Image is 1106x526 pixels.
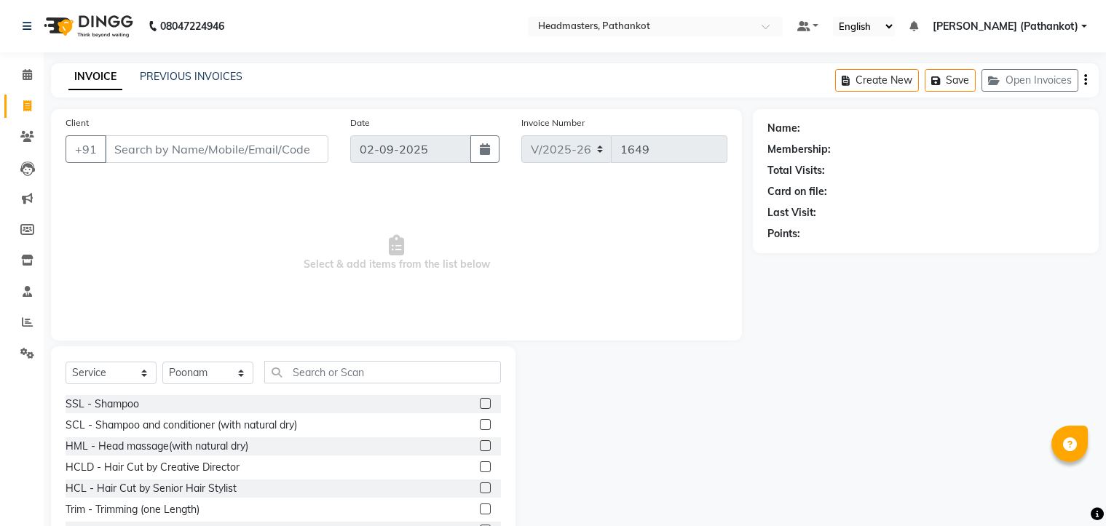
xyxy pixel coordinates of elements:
div: SSL - Shampoo [66,397,139,412]
input: Search or Scan [264,361,501,383]
iframe: chat widget [1045,468,1091,511]
div: Name: [767,121,800,136]
div: Membership: [767,142,831,157]
div: HCLD - Hair Cut by Creative Director [66,460,240,475]
button: Open Invoices [981,69,1078,92]
div: HCL - Hair Cut by Senior Hair Stylist [66,481,237,496]
label: Client [66,116,89,129]
span: Select & add items from the list below [66,180,727,326]
button: Save [925,69,976,92]
button: +91 [66,135,106,163]
div: SCL - Shampoo and conditioner (with natural dry) [66,418,297,433]
b: 08047224946 [160,6,224,47]
div: Points: [767,226,800,242]
a: PREVIOUS INVOICES [140,70,242,83]
img: logo [37,6,137,47]
input: Search by Name/Mobile/Email/Code [105,135,328,163]
label: Date [350,116,370,129]
a: INVOICE [68,64,122,90]
span: [PERSON_NAME] (Pathankot) [933,19,1078,34]
button: Create New [835,69,919,92]
div: Total Visits: [767,163,825,178]
div: Last Visit: [767,205,816,220]
div: HML - Head massage(with natural dry) [66,439,248,454]
div: Trim - Trimming (one Length) [66,502,200,517]
label: Invoice Number [521,116,585,129]
div: Card on file: [767,184,827,199]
